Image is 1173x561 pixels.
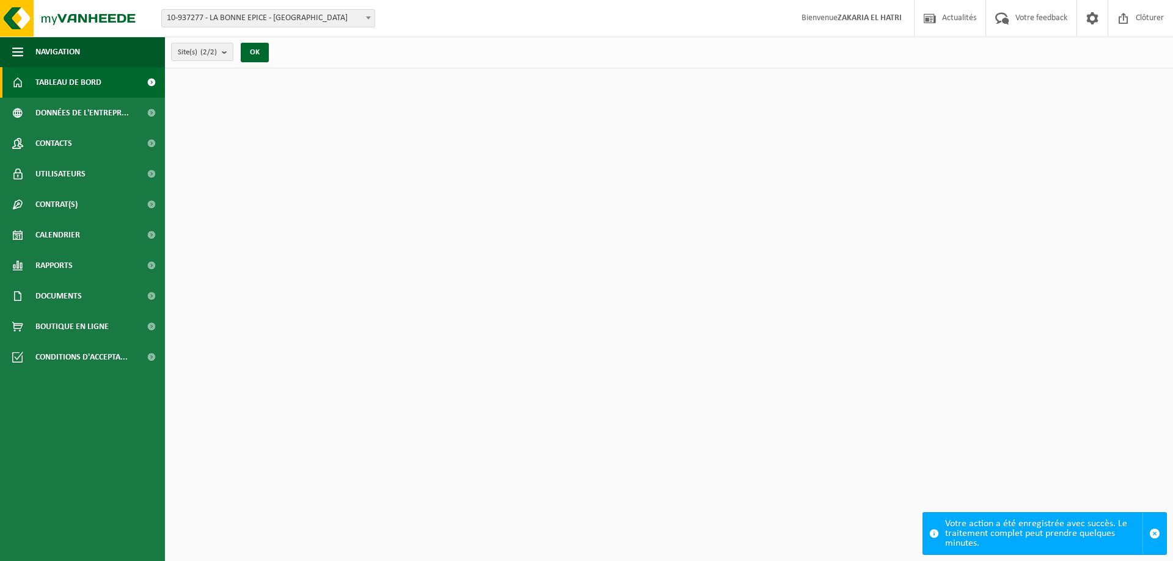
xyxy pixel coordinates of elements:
[35,220,80,250] span: Calendrier
[35,311,109,342] span: Boutique en ligne
[35,159,86,189] span: Utilisateurs
[171,43,233,61] button: Site(s)(2/2)
[35,342,128,372] span: Conditions d'accepta...
[162,10,375,27] span: 10-937277 - LA BONNE EPICE - MAUBEUGE
[838,13,902,23] strong: ZAKARIA EL HATRI
[35,37,80,67] span: Navigation
[35,281,82,311] span: Documents
[200,48,217,56] count: (2/2)
[178,43,217,62] span: Site(s)
[35,67,101,98] span: Tableau de bord
[35,250,73,281] span: Rapports
[945,513,1142,554] div: Votre action a été enregistrée avec succès. Le traitement complet peut prendre quelques minutes.
[241,43,269,62] button: OK
[35,98,129,128] span: Données de l'entrepr...
[35,189,78,220] span: Contrat(s)
[161,9,375,27] span: 10-937277 - LA BONNE EPICE - MAUBEUGE
[35,128,72,159] span: Contacts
